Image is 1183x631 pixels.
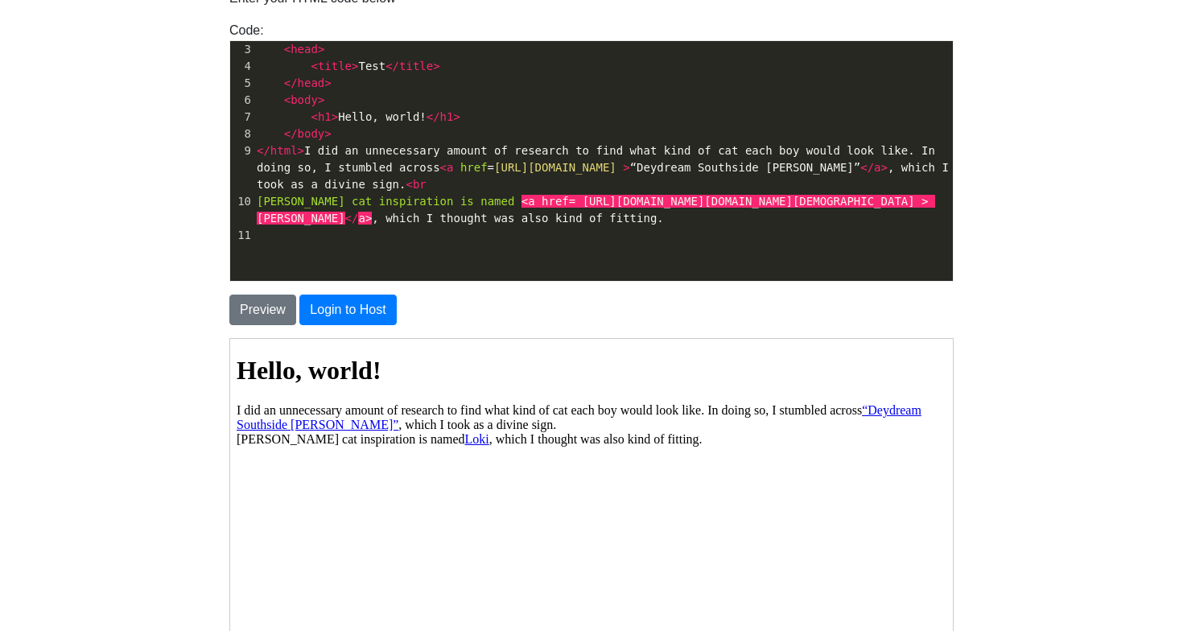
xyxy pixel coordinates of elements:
span: > [453,110,460,123]
span: h1 [318,110,332,123]
span: title [318,60,352,72]
span: > [365,212,372,225]
span: < [284,93,291,106]
div: 4 [230,58,253,75]
span: < [406,178,412,191]
body: I did an unnecessary amount of research to find what kind of cat each boy would look like. In doi... [6,17,716,107]
span: head [298,76,325,89]
div: Code: [217,21,966,282]
div: 11 [230,227,253,244]
span: title [399,60,433,72]
button: Login to Host [299,295,396,325]
span: < [284,43,291,56]
div: 10 [230,193,253,210]
span: > [352,60,358,72]
span: body [298,127,325,140]
span: > [318,43,324,56]
span: > [881,161,888,174]
div: 5 [230,75,253,92]
span: a [874,161,880,174]
span: html [270,144,298,157]
span: a [447,161,453,174]
span: Test [257,60,440,72]
span: </ [427,110,440,123]
div: 9 [230,142,253,159]
span: < [311,60,317,72]
span: < [440,161,447,174]
a: “Deydream Southside [PERSON_NAME]” [6,64,691,93]
span: Hello, world! [257,110,460,123]
span: named [480,195,514,208]
span: < [311,110,317,123]
span: > [324,127,331,140]
span: inspiration [379,195,454,208]
span: body [291,93,318,106]
span: </ [385,60,399,72]
span: href [460,161,488,174]
a: Loki [235,93,259,107]
span: </ [860,161,874,174]
h1: Hello, world! [6,17,716,47]
span: > [332,110,338,123]
div: 6 [230,92,253,109]
span: , which I thought was also kind of fitting. [257,195,935,225]
span: a [358,212,365,225]
span: </ [284,127,298,140]
span: </ [257,144,270,157]
span: <a href= [URL][DOMAIN_NAME][DOMAIN_NAME][DEMOGRAPHIC_DATA] > [PERSON_NAME] [257,195,935,225]
span: > [324,76,331,89]
button: Preview [229,295,296,325]
span: > [298,144,304,157]
span: </ [345,212,359,225]
span: head [291,43,318,56]
span: br [413,178,427,191]
div: 7 [230,109,253,126]
div: 8 [230,126,253,142]
span: > [623,161,629,174]
div: 3 [230,41,253,58]
span: [PERSON_NAME] [257,195,345,208]
span: > [433,60,439,72]
span: [URL][DOMAIN_NAME] [494,161,616,174]
span: cat [352,195,372,208]
span: </ [284,76,298,89]
span: I did an unnecessary amount of research to find what kind of cat each boy would look like. In doi... [257,144,955,191]
span: > [318,93,324,106]
span: h1 [440,110,454,123]
span: is [460,195,474,208]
